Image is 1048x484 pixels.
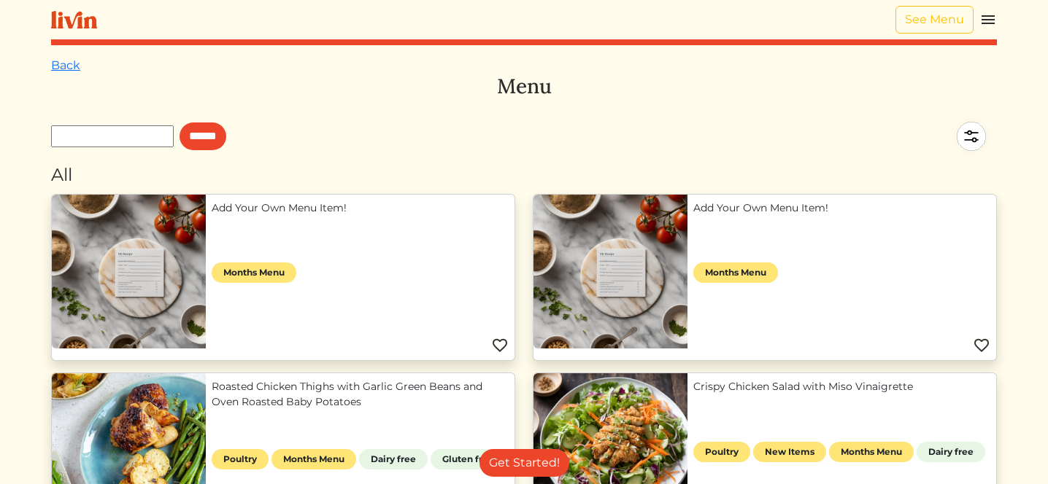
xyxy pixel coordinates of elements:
[51,74,997,99] h3: Menu
[51,11,97,29] img: livin-logo-a0d97d1a881af30f6274990eb6222085a2533c92bbd1e4f22c21b4f0d0e3210c.svg
[693,379,990,394] a: Crispy Chicken Salad with Miso Vinaigrette
[895,6,974,34] a: See Menu
[491,337,509,354] img: Favorite menu item
[973,337,990,354] img: Favorite menu item
[212,200,509,216] a: Add Your Own Menu Item!
[212,379,509,410] a: Roasted Chicken Thighs with Garlic Green Beans and Oven Roasted Baby Potatoes
[979,11,997,28] img: menu_hamburger-cb6d353cf0ecd9f46ceae1c99ecbeb4a00e71ca567a856bd81f57e9d8c17bb26.svg
[946,111,997,162] img: filter-5a7d962c2457a2d01fc3f3b070ac7679cf81506dd4bc827d76cf1eb68fb85cd7.svg
[479,449,569,477] a: Get Started!
[51,162,997,188] div: All
[693,200,990,216] a: Add Your Own Menu Item!
[51,58,80,72] a: Back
